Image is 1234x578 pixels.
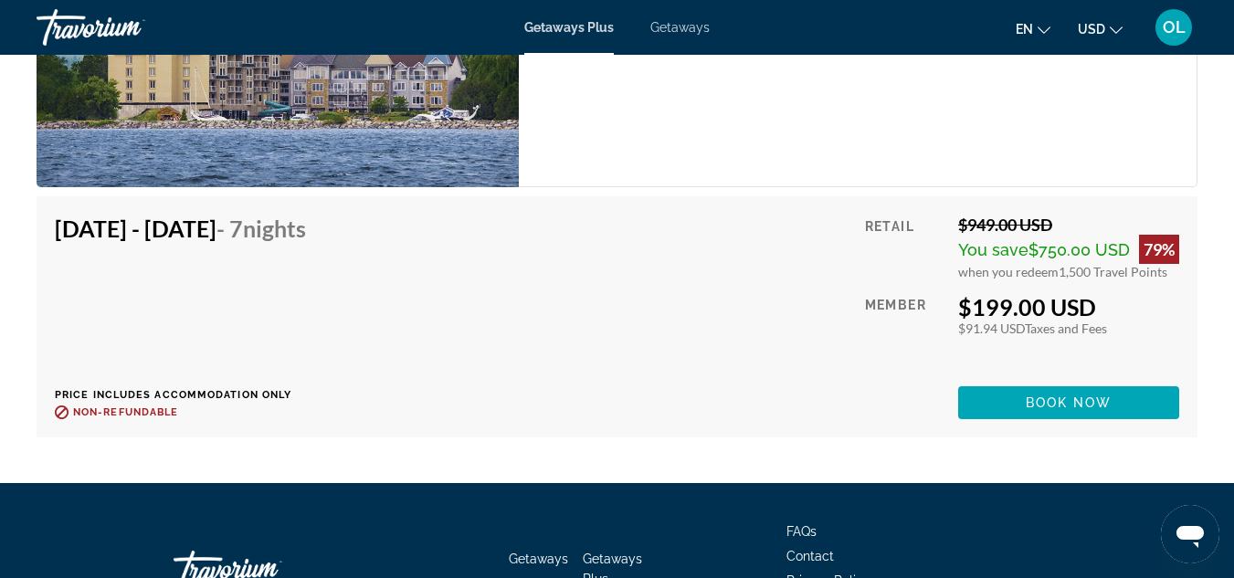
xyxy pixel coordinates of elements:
span: Non-refundable [73,406,178,418]
div: Retail [865,215,944,279]
div: Member [865,293,944,373]
a: Getaways [509,552,568,566]
button: User Menu [1150,8,1197,47]
div: $199.00 USD [958,293,1179,321]
div: $949.00 USD [958,215,1179,235]
span: OL [1163,18,1186,37]
span: en [1016,22,1033,37]
button: Change currency [1078,16,1123,42]
span: Nights [243,215,306,242]
iframe: Button to launch messaging window [1161,505,1219,563]
a: Travorium [37,4,219,51]
button: Book now [958,386,1179,419]
div: 79% [1139,235,1179,264]
span: $750.00 USD [1028,240,1130,259]
a: Contact [786,549,834,563]
a: Getaways [650,20,710,35]
a: FAQs [786,524,817,539]
span: Taxes and Fees [1025,321,1107,336]
div: $91.94 USD [958,321,1179,336]
span: You save [958,240,1028,259]
span: USD [1078,22,1105,37]
span: when you redeem [958,264,1059,279]
a: Getaways Plus [524,20,614,35]
span: Book now [1026,395,1113,410]
p: Price includes accommodation only [55,389,320,401]
h4: [DATE] - [DATE] [55,215,306,242]
span: 1,500 Travel Points [1059,264,1167,279]
span: - 7 [216,215,306,242]
button: Change language [1016,16,1050,42]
